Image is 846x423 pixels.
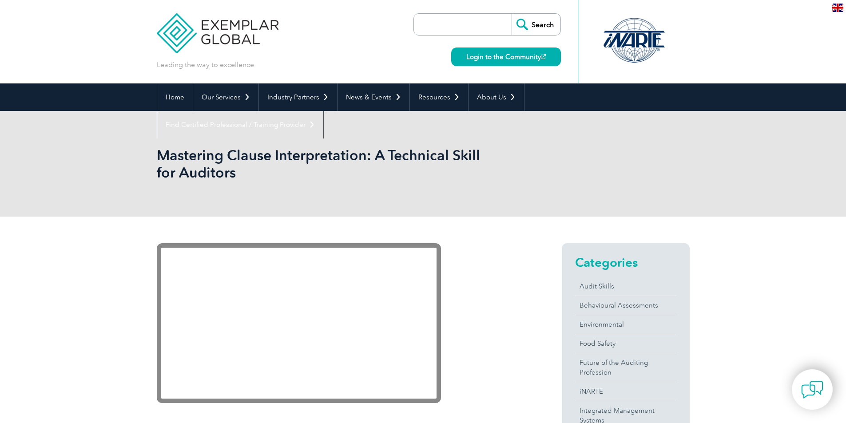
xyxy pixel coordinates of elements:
img: open_square.png [541,54,546,59]
h2: Categories [575,255,676,269]
iframe: YouTube video player [157,243,441,403]
input: Search [512,14,560,35]
img: en [832,4,843,12]
a: Our Services [193,83,258,111]
a: iNARTE [575,382,676,401]
img: contact-chat.png [801,379,823,401]
a: Environmental [575,315,676,334]
a: News & Events [338,83,409,111]
a: About Us [469,83,524,111]
a: Resources [410,83,468,111]
h1: Mastering Clause Interpretation: A Technical Skill for Auditors [157,146,498,181]
a: Login to the Community [451,47,561,66]
a: Find Certified Professional / Training Provider [157,111,323,138]
a: Future of the Auditing Profession [575,353,676,382]
p: Leading the way to excellence [157,60,254,70]
a: Industry Partners [259,83,337,111]
a: Behavioural Assessments [575,296,676,315]
a: Home [157,83,193,111]
a: Audit Skills [575,277,676,296]
a: Food Safety [575,334,676,353]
